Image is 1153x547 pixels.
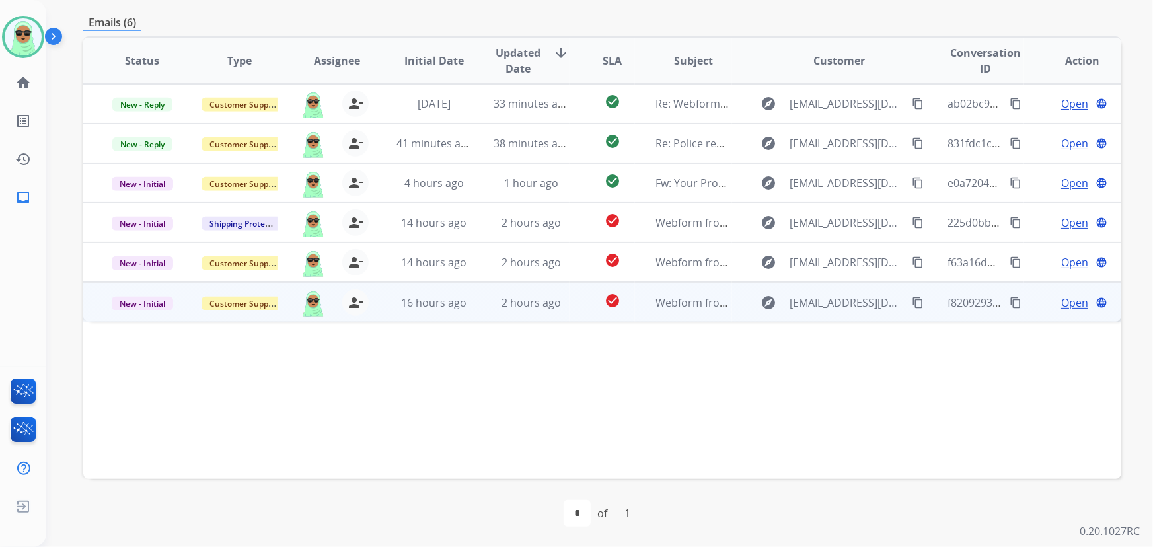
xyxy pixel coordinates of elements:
[656,215,955,230] span: Webform from [EMAIL_ADDRESS][DOMAIN_NAME] on [DATE]
[790,215,905,231] span: [EMAIL_ADDRESS][DOMAIN_NAME]
[761,254,777,270] mat-icon: explore
[401,295,466,310] span: 16 hours ago
[112,98,172,112] span: New - Reply
[348,295,363,310] mat-icon: person_remove
[1096,98,1107,110] mat-icon: language
[948,96,1145,111] span: ab02bc93-09ff-4097-89cc-02a6acbdf1bb
[1010,98,1022,110] mat-icon: content_copy
[502,255,561,270] span: 2 hours ago
[112,177,173,191] span: New - Initial
[202,217,292,231] span: Shipping Protection
[761,96,777,112] mat-icon: explore
[912,256,924,268] mat-icon: content_copy
[656,295,955,310] span: Webform from [EMAIL_ADDRESS][DOMAIN_NAME] on [DATE]
[948,215,1152,230] span: 225d0bb4-1d42-4132-a842-8d97bcaee9bf
[401,215,466,230] span: 14 hours ago
[790,175,905,191] span: [EMAIL_ADDRESS][DOMAIN_NAME]
[605,94,620,110] mat-icon: check_circle
[605,252,620,268] mat-icon: check_circle
[227,53,252,69] span: Type
[125,53,159,69] span: Status
[300,170,326,198] img: agent-avatar
[1061,254,1088,270] span: Open
[603,53,622,69] span: SLA
[348,215,363,231] mat-icon: person_remove
[202,177,287,191] span: Customer Support
[348,175,363,191] mat-icon: person_remove
[1010,256,1022,268] mat-icon: content_copy
[553,45,569,61] mat-icon: arrow_downward
[494,96,570,111] span: 33 minutes ago
[948,295,1142,310] span: f8209293-ce97-4f62-a23c-73be2f33c870
[656,96,973,111] span: Re: Webform from [EMAIL_ADDRESS][DOMAIN_NAME] on [DATE]
[202,256,287,270] span: Customer Support
[790,295,905,310] span: [EMAIL_ADDRESS][DOMAIN_NAME]
[112,297,173,310] span: New - Initial
[1080,523,1140,539] p: 0.20.1027RC
[202,137,287,151] span: Customer Support
[605,173,620,189] mat-icon: check_circle
[494,45,542,77] span: Updated Date
[912,217,924,229] mat-icon: content_copy
[348,254,363,270] mat-icon: person_remove
[202,297,287,310] span: Customer Support
[1061,295,1088,310] span: Open
[948,176,1148,190] span: e0a72042-64a7-4dcf-8c62-90e0ae5a06e6
[502,295,561,310] span: 2 hours ago
[404,176,464,190] span: 4 hours ago
[656,176,1014,190] span: Fw: Your Product Inquiry - RealTruck (REF: 6893ed2d0b4ceb9030a43a24)
[912,177,924,189] mat-icon: content_copy
[1061,175,1088,191] span: Open
[348,135,363,151] mat-icon: person_remove
[112,256,173,270] span: New - Initial
[15,75,31,91] mat-icon: home
[605,293,620,309] mat-icon: check_circle
[1024,38,1121,84] th: Action
[761,295,777,310] mat-icon: explore
[1061,135,1088,151] span: Open
[790,135,905,151] span: [EMAIL_ADDRESS][DOMAIN_NAME]
[15,151,31,167] mat-icon: history
[300,209,326,237] img: agent-avatar
[396,136,473,151] span: 41 minutes ago
[790,254,905,270] span: [EMAIL_ADDRESS][DOMAIN_NAME]
[404,53,464,69] span: Initial Date
[112,137,172,151] span: New - Reply
[912,98,924,110] mat-icon: content_copy
[1096,256,1107,268] mat-icon: language
[948,45,1023,77] span: Conversation ID
[674,53,713,69] span: Subject
[314,53,360,69] span: Assignee
[605,133,620,149] mat-icon: check_circle
[300,91,326,118] img: agent-avatar
[300,289,326,317] img: agent-avatar
[494,136,570,151] span: 38 minutes ago
[83,15,141,31] p: Emails (6)
[761,175,777,191] mat-icon: explore
[202,98,287,112] span: Customer Support
[1010,137,1022,149] mat-icon: content_copy
[1096,137,1107,149] mat-icon: language
[401,255,466,270] span: 14 hours ago
[1096,297,1107,309] mat-icon: language
[1010,297,1022,309] mat-icon: content_copy
[1010,217,1022,229] mat-icon: content_copy
[112,217,173,231] span: New - Initial
[814,53,866,69] span: Customer
[15,190,31,205] mat-icon: inbox
[656,255,955,270] span: Webform from [EMAIL_ADDRESS][DOMAIN_NAME] on [DATE]
[614,500,641,527] div: 1
[300,249,326,277] img: agent-avatar
[597,505,607,521] div: of
[1061,96,1088,112] span: Open
[418,96,451,111] span: [DATE]
[790,96,905,112] span: [EMAIL_ADDRESS][DOMAIN_NAME]
[948,255,1144,270] span: f63a16db-850f-470e-9d19-a7fa6164e96c
[948,136,1150,151] span: 831fdc1c-ac24-43ab-87a9-81589bb34d77
[1061,215,1088,231] span: Open
[912,137,924,149] mat-icon: content_copy
[5,18,42,55] img: avatar
[502,215,561,230] span: 2 hours ago
[1010,177,1022,189] mat-icon: content_copy
[1096,217,1107,229] mat-icon: language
